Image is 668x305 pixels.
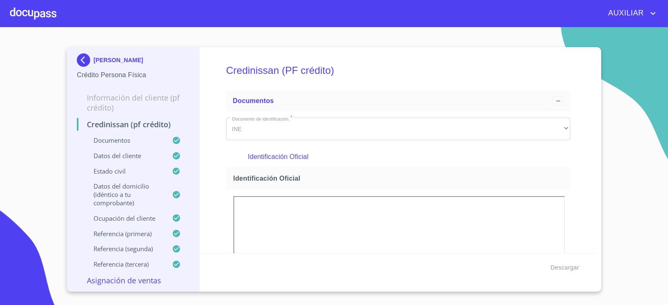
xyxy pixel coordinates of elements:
p: Credinissan (PF crédito) [77,119,189,129]
div: Documentos [226,91,571,111]
p: Datos del cliente [77,151,172,160]
span: Identificación Oficial [233,174,567,183]
div: [PERSON_NAME] [77,53,189,70]
p: [PERSON_NAME] [94,57,143,63]
p: Referencia (primera) [77,229,172,238]
p: Documentos [77,136,172,144]
p: Crédito Persona Física [77,70,189,80]
span: Documentos [233,97,274,104]
p: Referencia (tercera) [77,260,172,268]
button: account of current user [602,7,658,20]
button: Descargar [547,260,582,275]
p: Estado civil [77,167,172,175]
div: INE [226,118,571,140]
span: Descargar [551,262,579,273]
p: Ocupación del Cliente [77,214,172,222]
img: Docupass spot blue [77,53,94,67]
p: Identificación Oficial [248,152,549,162]
span: AUXILIAR [602,7,648,20]
p: Información del cliente (PF crédito) [77,93,189,113]
p: Asignación de Ventas [77,275,189,285]
p: Datos del domicilio (idéntico a tu comprobante) [77,182,172,207]
p: Referencia (segunda) [77,245,172,253]
h5: Credinissan (PF crédito) [226,53,571,88]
